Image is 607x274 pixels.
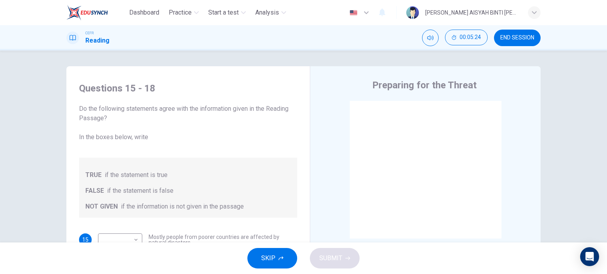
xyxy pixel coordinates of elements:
a: EduSynch logo [66,5,126,21]
button: END SESSION [494,30,541,46]
h4: Questions 15 - 18 [79,82,297,95]
div: Open Intercom Messenger [580,247,599,266]
button: Analysis [252,6,289,20]
button: SKIP [247,248,297,268]
div: [PERSON_NAME] AISYAH BINTI [PERSON_NAME] [425,8,518,17]
span: if the statement is true [105,170,168,180]
span: if the information is not given in the passage [121,202,244,211]
img: Profile picture [406,6,419,19]
span: 00:05:24 [460,34,481,41]
span: NOT GIVEN [85,202,118,211]
span: TRUE [85,170,102,180]
span: Practice [169,8,192,17]
div: Hide [445,30,488,46]
button: 00:05:24 [445,30,488,45]
span: FALSE [85,186,104,196]
button: Start a test [205,6,249,20]
span: Start a test [208,8,239,17]
span: CEFR [85,30,94,36]
img: EduSynch logo [66,5,108,21]
span: END SESSION [500,35,534,41]
span: Analysis [255,8,279,17]
span: Do the following statements agree with the information given in the Reading Passage? In the boxes... [79,104,297,142]
span: 15 [82,237,89,242]
img: en [349,10,358,16]
div: Mute [422,30,439,46]
button: Dashboard [126,6,162,20]
span: SKIP [261,253,275,264]
span: Dashboard [129,8,159,17]
button: Practice [166,6,202,20]
h1: Reading [85,36,109,45]
span: if the statement is false [107,186,173,196]
span: Mostly people from poorer countries are affected by natural disasters [149,234,297,245]
h4: Preparing for the Threat [372,79,477,91]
